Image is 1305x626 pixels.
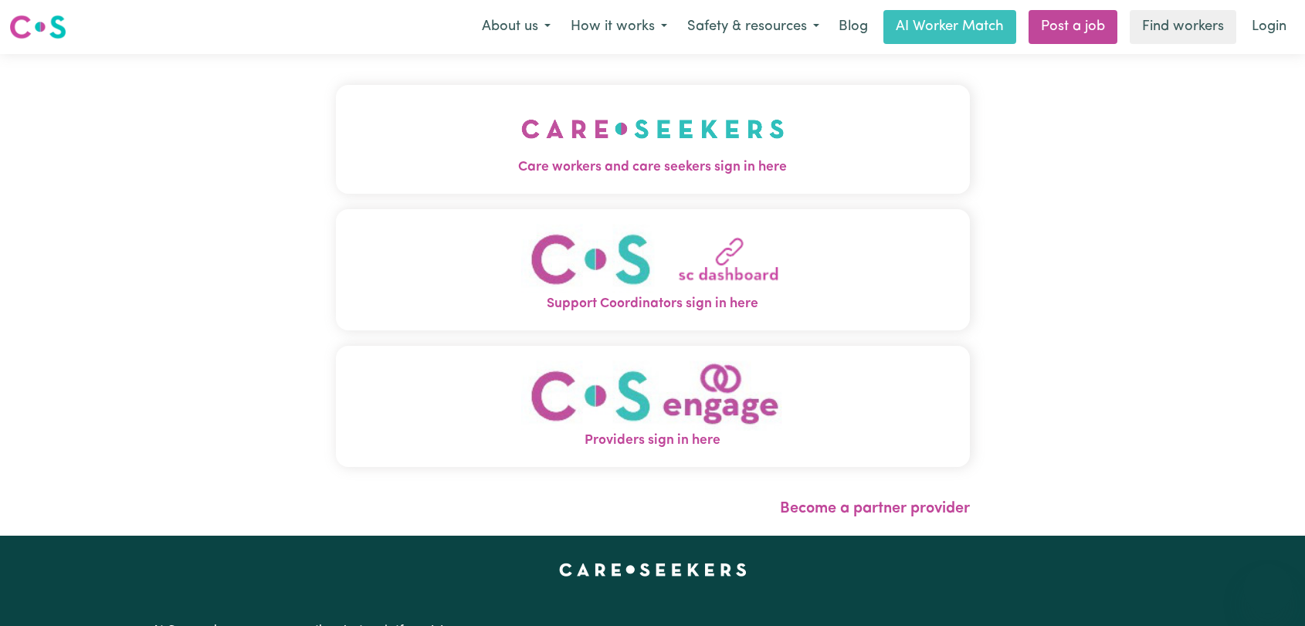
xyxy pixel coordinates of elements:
[1242,10,1296,44] a: Login
[559,563,747,576] a: Careseekers home page
[1029,10,1117,44] a: Post a job
[1130,10,1236,44] a: Find workers
[1243,564,1293,614] iframe: Button to launch messaging window
[9,13,66,41] img: Careseekers logo
[336,345,970,466] button: Providers sign in here
[336,208,970,330] button: Support Coordinators sign in here
[677,11,829,43] button: Safety & resources
[829,10,877,44] a: Blog
[561,11,677,43] button: How it works
[472,11,561,43] button: About us
[780,501,970,516] a: Become a partner provider
[883,10,1016,44] a: AI Worker Match
[336,294,970,314] span: Support Coordinators sign in here
[336,85,970,193] button: Care workers and care seekers sign in here
[9,9,66,45] a: Careseekers logo
[336,157,970,178] span: Care workers and care seekers sign in here
[336,431,970,451] span: Providers sign in here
